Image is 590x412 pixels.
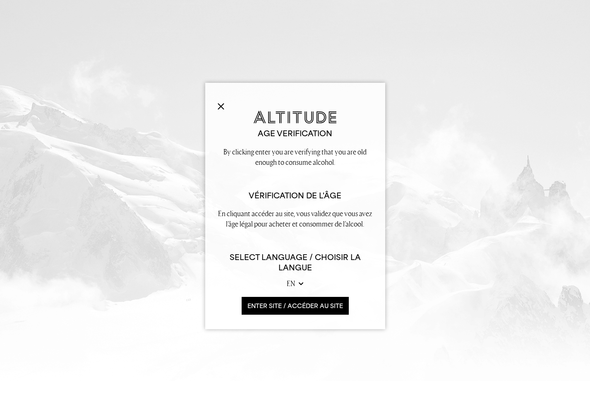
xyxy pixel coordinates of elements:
[218,128,373,139] h2: Age verification
[218,147,373,167] p: By clicking enter you are verifying that you are old enough to consume alcohol.
[218,103,224,110] img: Close
[242,297,349,315] button: ENTER SITE / accéder au site
[254,111,336,123] img: Altitude Gin
[218,208,373,229] p: En cliquant accéder au site, vous validez que vous avez l’âge légal pour acheter et consommer de ...
[218,252,373,273] h6: Select Language / Choisir la langue
[218,190,373,201] h2: Vérification de l'âge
